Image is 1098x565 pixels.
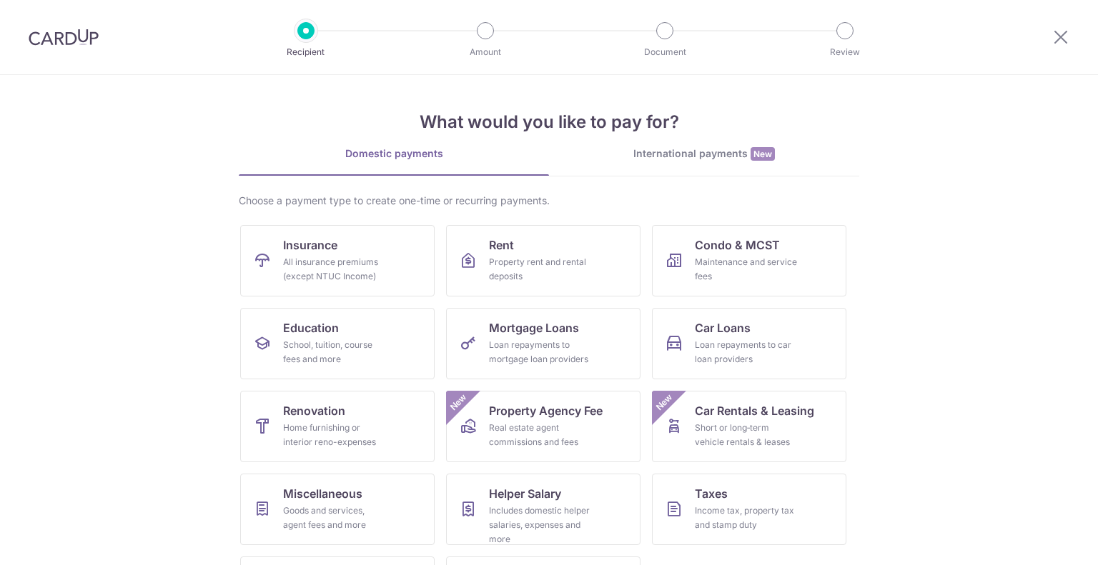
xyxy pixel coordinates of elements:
iframe: Opens a widget where you can find more information [1006,522,1084,558]
div: Loan repayments to mortgage loan providers [489,338,592,366]
span: Mortgage Loans [489,319,579,336]
div: All insurance premiums (except NTUC Income) [283,255,386,284]
a: RentProperty rent and rental deposits [446,225,640,296]
span: Renovation [283,402,345,419]
a: RenovationHome furnishing or interior reno-expenses [240,391,435,462]
span: Rent [489,236,514,254]
a: Car LoansLoan repayments to car loan providers [652,308,846,379]
div: Includes domestic helper salaries, expenses and more [489,504,592,546]
span: Insurance [283,236,337,254]
div: Real estate agent commissions and fees [489,421,592,449]
span: New [751,147,775,161]
a: Property Agency FeeReal estate agent commissions and feesNew [446,391,640,462]
a: TaxesIncome tax, property tax and stamp duty [652,474,846,545]
a: Mortgage LoansLoan repayments to mortgage loan providers [446,308,640,379]
div: Income tax, property tax and stamp duty [695,504,798,532]
div: Choose a payment type to create one-time or recurring payments. [239,194,859,208]
span: Helper Salary [489,485,561,502]
h4: What would you like to pay for? [239,109,859,135]
a: MiscellaneousGoods and services, agent fees and more [240,474,435,545]
a: Condo & MCSTMaintenance and service fees [652,225,846,296]
span: New [653,391,676,414]
div: International payments [549,146,859,161]
div: Short or long‑term vehicle rentals & leases [695,421,798,449]
a: EducationSchool, tuition, course fees and more [240,308,435,379]
div: Home furnishing or interior reno-expenses [283,421,386,449]
span: New [447,391,470,414]
div: Domestic payments [239,146,549,161]
div: Property rent and rental deposits [489,255,592,284]
span: Miscellaneous [283,485,362,502]
div: Maintenance and service fees [695,255,798,284]
span: Education [283,319,339,336]
p: Amount [432,45,538,59]
p: Document [612,45,718,59]
p: Recipient [253,45,359,59]
span: Taxes [695,485,728,502]
img: CardUp [29,29,99,46]
span: Condo & MCST [695,236,780,254]
span: Car Loans [695,319,751,336]
div: Loan repayments to car loan providers [695,338,798,366]
a: Helper SalaryIncludes domestic helper salaries, expenses and more [446,474,640,545]
div: Goods and services, agent fees and more [283,504,386,532]
a: InsuranceAll insurance premiums (except NTUC Income) [240,225,435,296]
span: Car Rentals & Leasing [695,402,814,419]
p: Review [792,45,898,59]
span: Property Agency Fee [489,402,603,419]
div: School, tuition, course fees and more [283,338,386,366]
a: Car Rentals & LeasingShort or long‑term vehicle rentals & leasesNew [652,391,846,462]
